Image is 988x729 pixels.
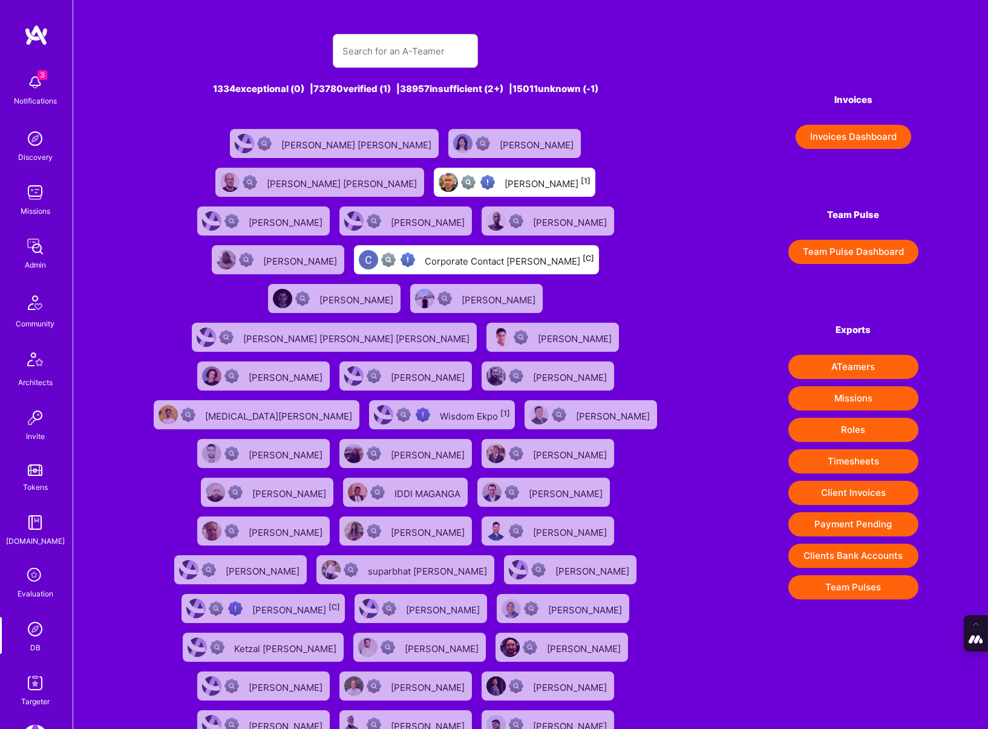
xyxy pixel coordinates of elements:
img: admin teamwork [23,234,47,259]
img: User Avatar [415,289,434,308]
div: [PERSON_NAME] [PERSON_NAME] [281,136,434,151]
a: User AvatarNot Scrubbed[PERSON_NAME] [192,667,335,705]
img: Not Scrubbed [552,407,566,422]
img: User Avatar [220,173,240,192]
img: User Avatar [159,405,178,424]
img: Not fully vetted [209,601,223,616]
h4: Team Pulse [788,209,918,220]
img: User Avatar [344,521,364,541]
i: icon SelectionTeam [24,564,47,587]
a: User AvatarNot Scrubbed[PERSON_NAME] [405,279,548,318]
img: High Potential User [228,601,243,616]
a: User AvatarNot Scrubbed[PERSON_NAME] [PERSON_NAME] [211,163,429,202]
div: [PERSON_NAME] [319,291,396,306]
div: Notifications [14,94,57,107]
div: [PERSON_NAME] [391,523,467,539]
div: [PERSON_NAME] [252,484,329,500]
a: User AvatarNot Scrubbed[PERSON_NAME] [192,434,335,473]
img: tokens [28,464,42,476]
img: Architects [21,347,50,376]
a: User AvatarNot Scrubbed[PERSON_NAME] [520,395,662,434]
div: [PERSON_NAME] [391,678,467,694]
a: User AvatarNot Scrubbed[PERSON_NAME] [477,667,619,705]
img: User Avatar [179,560,198,579]
img: Not Scrubbed [224,446,239,461]
img: Not Scrubbed [514,330,528,345]
img: Not Scrubbed [531,562,546,577]
img: User Avatar [202,211,221,231]
a: User AvatarNot Scrubbed[MEDICAL_DATA][PERSON_NAME] [149,395,364,434]
div: DB [30,641,41,654]
sup: [1] [581,176,591,185]
img: User Avatar [509,560,528,579]
button: Timesheets [788,449,918,473]
a: User AvatarNot Scrubbed[PERSON_NAME] [335,512,477,550]
img: Not Scrubbed [257,136,272,151]
div: [PERSON_NAME] [405,639,481,655]
div: Architects [18,376,53,389]
img: Not Scrubbed [224,214,239,228]
a: User AvatarNot Scrubbed[PERSON_NAME] [477,202,619,240]
img: User Avatar [486,676,506,696]
img: User Avatar [321,560,341,579]
img: User Avatar [486,444,506,463]
div: Ketzal [PERSON_NAME] [234,639,339,655]
img: User Avatar [439,173,458,192]
img: Not Scrubbed [228,485,243,500]
div: suparbhat [PERSON_NAME] [368,562,489,578]
img: Not Scrubbed [224,679,239,693]
img: guide book [23,510,47,535]
a: User AvatarNot Scrubbed[PERSON_NAME] [196,473,338,512]
button: Clients Bank Accounts [788,544,918,568]
a: User AvatarNot Scrubbed[PERSON_NAME] [335,667,477,705]
img: User Avatar [188,638,207,657]
a: User AvatarNot Scrubbedsuparbhat [PERSON_NAME] [312,550,499,589]
a: Team Pulse Dashboard [788,240,918,264]
img: Not Scrubbed [239,252,254,267]
img: discovery [23,127,47,151]
a: User AvatarNot Scrubbed[PERSON_NAME] [473,473,615,512]
a: User AvatarNot Scrubbed[PERSON_NAME] [348,628,491,667]
div: Discovery [18,151,53,163]
div: [PERSON_NAME] [576,407,652,423]
a: User AvatarNot Scrubbed[PERSON_NAME] [192,512,335,550]
a: User AvatarNot Scrubbed[PERSON_NAME] [335,357,477,395]
button: Payment Pending [788,512,918,536]
div: [PERSON_NAME] [533,523,609,539]
div: [PERSON_NAME] [252,601,340,616]
div: [PERSON_NAME] [249,368,325,384]
div: [PERSON_NAME] [533,213,609,229]
img: Not Scrubbed [181,407,195,422]
div: Targeter [21,695,50,708]
h4: Invoices [788,94,918,105]
div: [PERSON_NAME] [PERSON_NAME] [PERSON_NAME] [243,329,472,345]
div: [PERSON_NAME] [249,523,325,539]
a: User AvatarNot fully vettedHigh Potential User[PERSON_NAME][1] [429,163,600,202]
img: Not Scrubbed [509,214,523,228]
img: User Avatar [348,483,367,502]
img: Admin Search [23,617,47,641]
a: User AvatarNot Scrubbed[PERSON_NAME] [335,434,477,473]
img: Not Scrubbed [524,601,538,616]
div: IDDI MAGANGA [394,484,463,500]
button: Team Pulses [788,575,918,599]
img: Not Scrubbed [367,214,381,228]
img: User Avatar [491,328,511,347]
a: User AvatarNot Scrubbed[PERSON_NAME] [477,434,619,473]
a: User AvatarNot Scrubbed[PERSON_NAME] [263,279,405,318]
div: Community [16,317,54,330]
img: User Avatar [358,638,378,657]
div: Evaluation [18,587,53,600]
h4: Exports [788,325,918,335]
div: [PERSON_NAME] [533,446,609,461]
img: User Avatar [344,211,364,231]
div: [PERSON_NAME] [249,213,325,229]
a: User AvatarNot Scrubbed[PERSON_NAME] [491,628,633,667]
div: [PERSON_NAME] [547,639,623,655]
a: User AvatarNot Scrubbed[PERSON_NAME] [192,357,335,395]
div: [PERSON_NAME] [462,291,538,306]
div: [PERSON_NAME] [406,601,482,616]
img: Not Scrubbed [224,369,239,383]
div: Invite [26,430,45,443]
img: User Avatar [344,366,364,386]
